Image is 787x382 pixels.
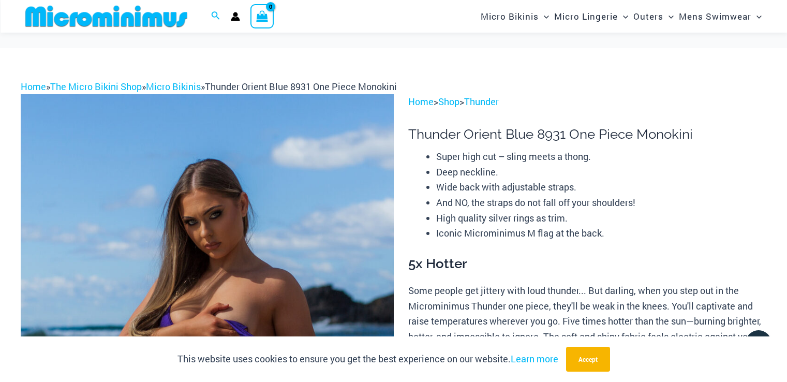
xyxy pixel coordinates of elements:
a: OutersMenu ToggleMenu Toggle [631,3,676,30]
li: High quality silver rings as trim. [436,211,766,226]
span: Mens Swimwear [679,3,751,30]
nav: Site Navigation [477,2,766,31]
p: > > [408,94,766,110]
li: Wide back with adjustable straps. [436,180,766,195]
a: Home [21,80,46,93]
a: Account icon link [231,12,240,21]
span: Menu Toggle [539,3,549,30]
p: This website uses cookies to ensure you get the best experience on our website. [177,351,558,367]
span: Menu Toggle [663,3,674,30]
h1: Thunder Orient Blue 8931 One Piece Monokini [408,126,766,142]
span: Micro Bikinis [481,3,539,30]
a: Thunder [464,95,499,108]
li: Deep neckline. [436,165,766,180]
a: View Shopping Cart, empty [250,4,274,28]
a: Search icon link [211,10,220,23]
a: Home [408,95,434,108]
span: Micro Lingerie [554,3,618,30]
span: » » » [21,80,397,93]
a: The Micro Bikini Shop [50,80,142,93]
li: Iconic Microminimus M flag at the back. [436,226,766,241]
button: Accept [566,347,610,372]
a: Learn more [511,352,558,365]
li: Super high cut – sling meets a thong. [436,149,766,165]
span: Outers [633,3,663,30]
a: Micro Bikinis [146,80,201,93]
img: MM SHOP LOGO FLAT [21,5,191,28]
span: Thunder Orient Blue 8931 One Piece Monokini [205,80,397,93]
a: Shop [438,95,459,108]
a: Micro BikinisMenu ToggleMenu Toggle [478,3,552,30]
a: Micro LingerieMenu ToggleMenu Toggle [552,3,631,30]
h3: 5x Hotter [408,255,766,273]
span: Menu Toggle [618,3,628,30]
span: Menu Toggle [751,3,762,30]
li: And NO, the straps do not fall off your shoulders! [436,195,766,211]
a: Mens SwimwearMenu ToggleMenu Toggle [676,3,764,30]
